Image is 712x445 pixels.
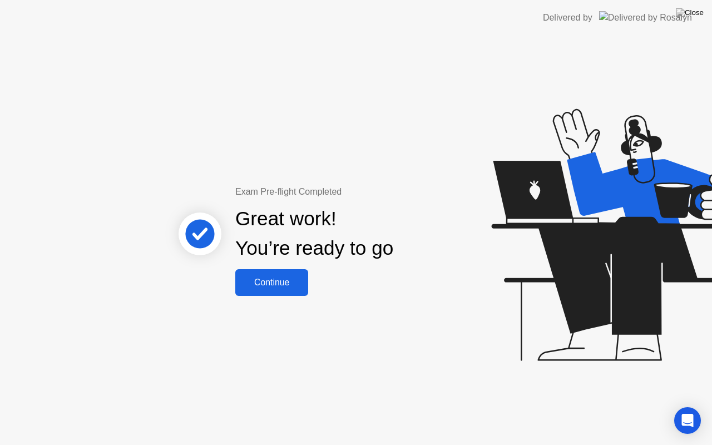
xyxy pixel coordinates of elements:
img: Delivered by Rosalyn [599,11,692,24]
img: Close [676,8,704,17]
button: Continue [235,269,308,296]
div: Continue [239,278,305,288]
div: Open Intercom Messenger [674,407,701,434]
div: Great work! You’re ready to go [235,204,393,263]
div: Delivered by [543,11,592,24]
div: Exam Pre-flight Completed [235,185,465,199]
